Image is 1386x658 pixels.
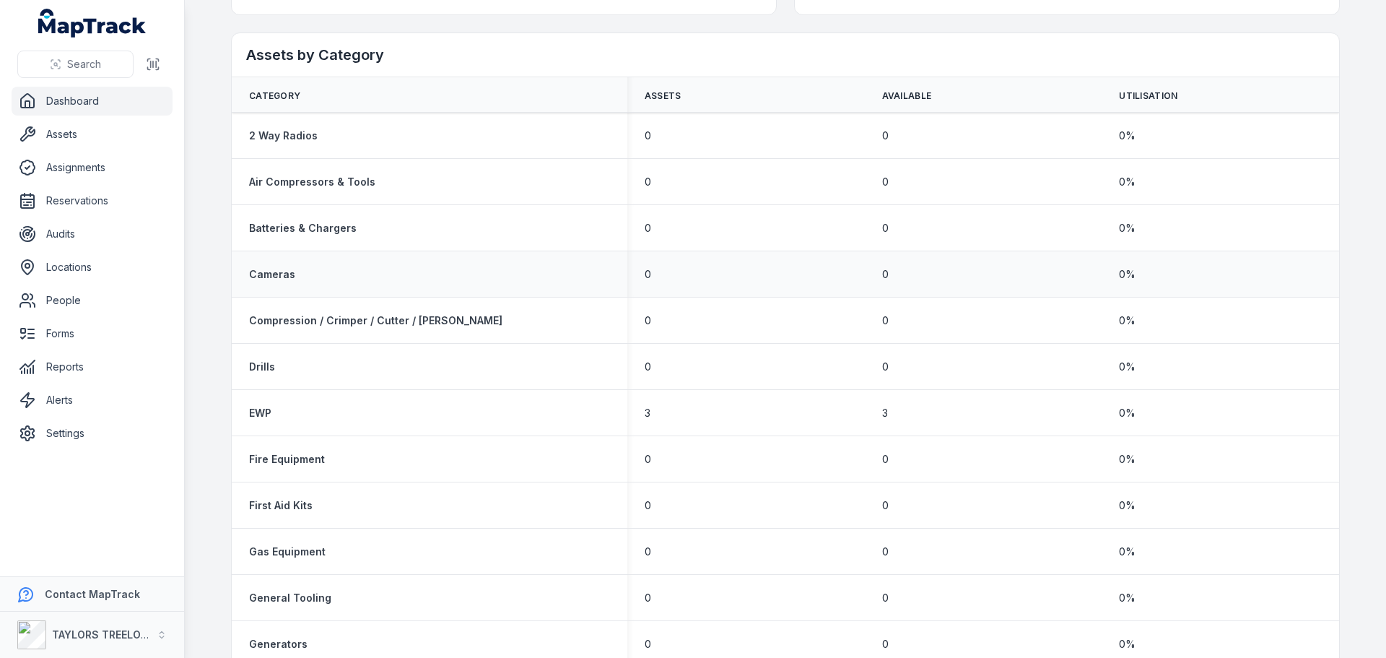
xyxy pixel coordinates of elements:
span: 0 % [1119,637,1136,651]
a: Alerts [12,386,173,415]
a: Assets [12,120,173,149]
h2: Assets by Category [246,45,1325,65]
span: 0 % [1119,129,1136,143]
span: 0 [882,129,889,143]
span: Assets [645,90,681,102]
a: First Aid Kits [249,498,313,513]
a: Generators [249,637,308,651]
span: 3 [645,406,650,420]
span: 0 % [1119,360,1136,374]
a: Air Compressors & Tools [249,175,375,189]
span: 0 [882,591,889,605]
span: 0 [645,313,651,328]
a: Batteries & Chargers [249,221,357,235]
strong: TAYLORS TREELOPPING [52,628,173,641]
a: Gas Equipment [249,545,326,559]
a: Settings [12,419,173,448]
span: Available [882,90,932,102]
span: 3 [882,406,888,420]
span: 0 % [1119,175,1136,189]
span: 0 [645,452,651,467]
span: 0 [645,221,651,235]
span: 0 % [1119,545,1136,559]
span: 0 [882,221,889,235]
a: People [12,286,173,315]
a: Reservations [12,186,173,215]
span: 0 [645,267,651,282]
span: 0 [645,545,651,559]
span: 0 [645,591,651,605]
button: Search [17,51,134,78]
span: 0 % [1119,498,1136,513]
span: 0 [882,452,889,467]
span: 0 [882,360,889,374]
span: 0 [882,313,889,328]
span: 0 % [1119,452,1136,467]
a: Dashboard [12,87,173,116]
span: 0 [645,637,651,651]
a: Assignments [12,153,173,182]
a: Cameras [249,267,295,282]
span: Category [249,90,300,102]
span: 0 [645,360,651,374]
a: 2 Way Radios [249,129,318,143]
span: 0 % [1119,406,1136,420]
a: Reports [12,352,173,381]
span: 0 % [1119,591,1136,605]
span: 0 [882,545,889,559]
a: Drills [249,360,275,374]
a: General Tooling [249,591,331,605]
span: 0 % [1119,221,1136,235]
span: 0 [645,129,651,143]
span: 0 [882,175,889,189]
a: Locations [12,253,173,282]
strong: Contact MapTrack [45,588,140,600]
a: Forms [12,319,173,348]
a: EWP [249,406,271,420]
a: MapTrack [38,9,147,38]
span: 0 [882,498,889,513]
a: Fire Equipment [249,452,325,467]
span: Search [67,57,101,72]
span: 0 % [1119,267,1136,282]
span: 0 [882,267,889,282]
span: 0 [645,498,651,513]
span: 0 [882,637,889,651]
span: 0 % [1119,313,1136,328]
span: Utilisation [1119,90,1177,102]
a: Compression / Crimper / Cutter / [PERSON_NAME] [249,313,502,328]
span: 0 [645,175,651,189]
a: Audits [12,220,173,248]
